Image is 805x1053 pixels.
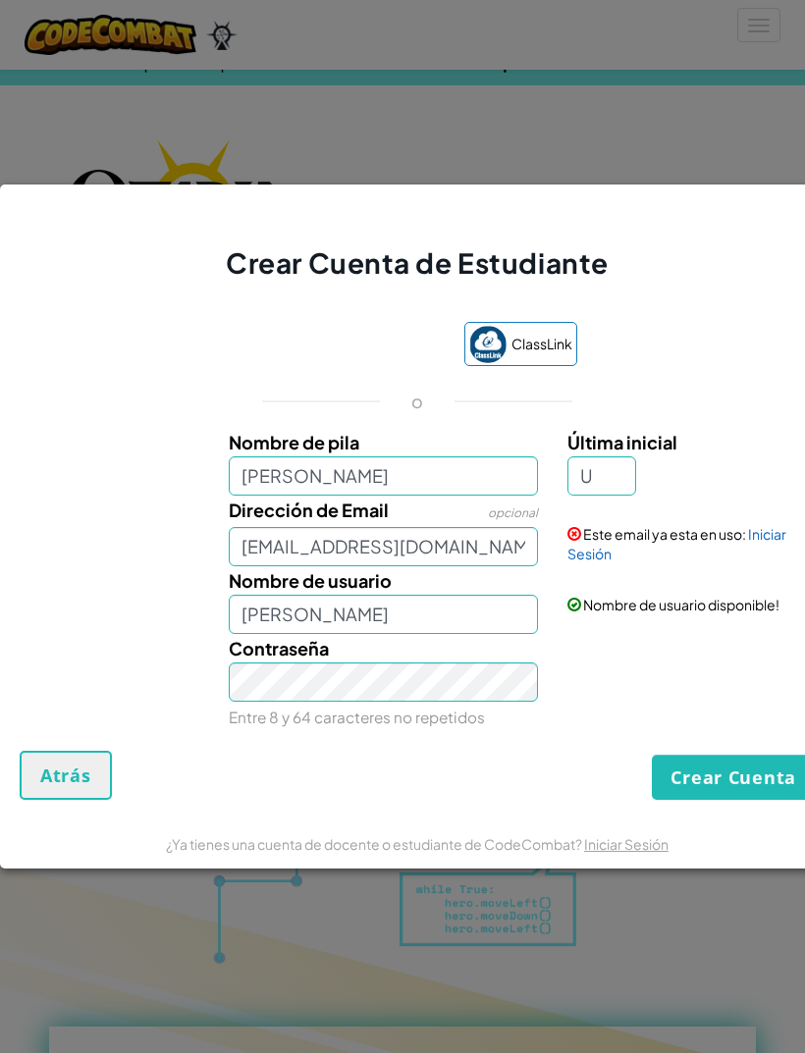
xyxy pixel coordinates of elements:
iframe: Diálogo de Acceder con Google [402,20,785,317]
span: Nombre de usuario disponible! [583,596,779,613]
a: Iniciar Sesión [567,525,786,562]
div: Acceder con Google. Se abre en una pestaña nueva [257,325,445,368]
span: ClassLink [511,330,572,358]
button: Atrás [20,751,112,800]
iframe: Botón de Acceder con Google [247,325,455,368]
span: Contraseña [229,637,329,659]
a: Iniciar Sesión [584,835,669,853]
span: Dirección de Email [229,499,389,521]
span: Atrás [40,763,91,787]
span: Nombre de usuario [229,569,392,592]
span: opcional [488,505,538,520]
span: Crear Cuenta de Estudiante [226,245,609,280]
img: classlink-logo-small.png [469,326,507,363]
span: Nombre de pila [229,431,359,453]
span: Última inicial [567,431,677,453]
span: ¿Ya tienes una cuenta de docente o estudiante de CodeCombat? [166,835,584,853]
small: Entre 8 y 64 caracteres no repetidos [229,708,485,726]
p: o [411,390,423,413]
span: Este email ya esta en uso: [583,525,746,543]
